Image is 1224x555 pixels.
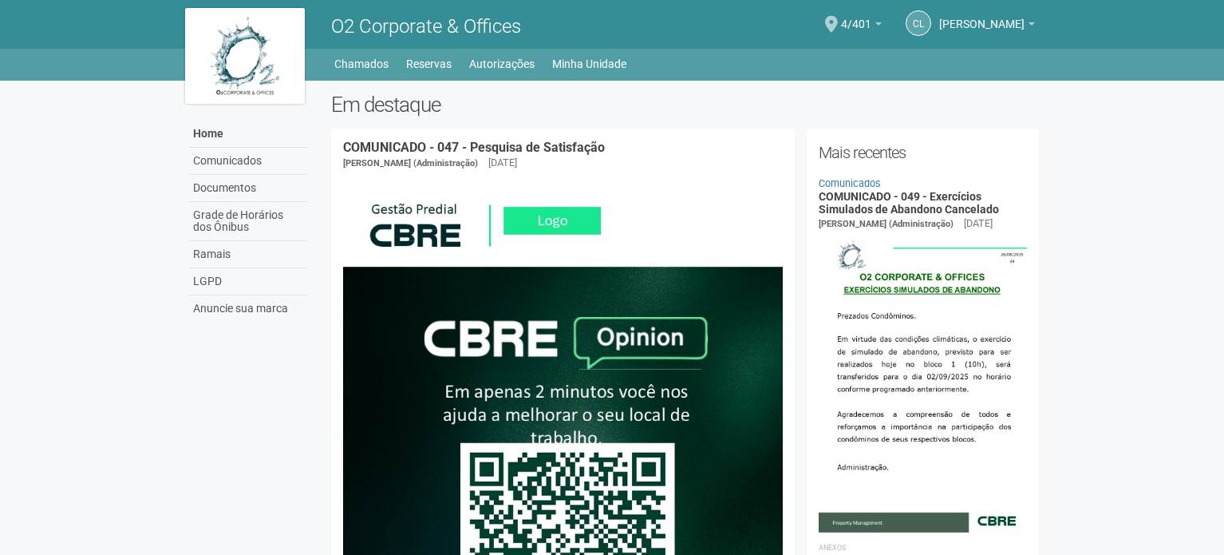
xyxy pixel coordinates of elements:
li: Anexos [819,541,1027,555]
a: [PERSON_NAME] [939,20,1035,33]
a: Autorizações [469,53,535,75]
a: 4/401 [841,20,882,33]
a: Documentos [189,175,307,202]
a: Reservas [406,53,452,75]
div: [DATE] [488,156,517,170]
img: logo.jpg [185,8,305,104]
a: COMUNICADO - 047 - Pesquisa de Satisfação [343,140,605,155]
a: Home [189,121,307,148]
a: Minha Unidade [552,53,626,75]
span: [PERSON_NAME] (Administração) [819,219,954,229]
span: 4/401 [841,2,871,30]
h2: Mais recentes [819,141,1027,165]
a: Comunicados [189,148,307,175]
a: Ramais [189,241,307,268]
img: COMUNICADO%20-%20049%20-%20Exerc%C3%ADcios%20Simulados%20de%20Abandono%20Cancelado.jpg [819,232,1027,532]
span: [PERSON_NAME] (Administração) [343,158,478,168]
a: COMUNICADO - 049 - Exercícios Simulados de Abandono Cancelado [819,190,999,215]
a: CL [906,10,931,36]
a: Anuncie sua marca [189,295,307,322]
div: [DATE] [964,216,993,231]
h2: Em destaque [331,93,1039,117]
a: Grade de Horários dos Ônibus [189,202,307,241]
span: O2 Corporate & Offices [331,15,521,38]
a: Chamados [334,53,389,75]
span: Claudia Luíza Soares de Castro [939,2,1025,30]
a: Comunicados [819,177,881,189]
a: LGPD [189,268,307,295]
